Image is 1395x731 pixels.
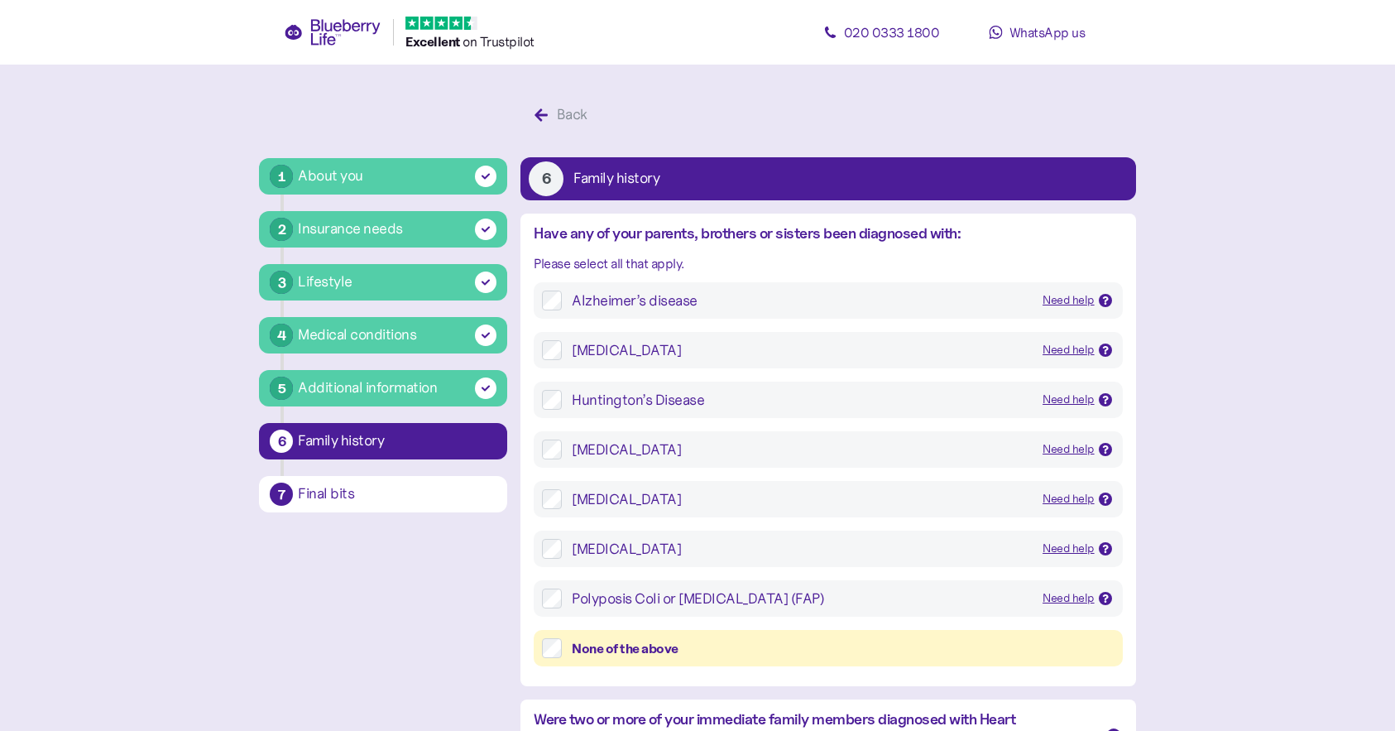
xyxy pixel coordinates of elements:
div: Need help [1043,440,1095,459]
div: 6 [270,430,293,453]
div: Need help [1043,341,1095,359]
button: 2Insurance needs [259,211,507,248]
div: Medical conditions [298,324,416,346]
span: Excellent ️ [405,33,463,50]
button: 6Family history [520,157,1135,200]
div: [MEDICAL_DATA] [572,440,1029,459]
div: Need help [1043,540,1095,558]
span: on Trustpilot [463,33,535,50]
div: [MEDICAL_DATA] [572,340,1029,360]
div: 1 [270,165,293,188]
div: 2 [270,218,293,241]
div: Need help [1043,391,1095,409]
button: 3Lifestyle [259,264,507,301]
div: Back [557,103,587,126]
button: 4Medical conditions [259,317,507,353]
button: Back [520,98,606,132]
div: Lifestyle [298,271,352,293]
div: Need help [1043,589,1095,608]
div: Huntington’s Disease [572,390,1029,410]
div: 7 [270,483,293,506]
div: Polyposis Coli or [MEDICAL_DATA] (FAP) [572,589,1029,608]
button: 1About you [259,158,507,195]
div: Final bits [298,487,496,502]
div: None of the above [572,638,1114,659]
div: 5 [270,377,293,400]
div: Need help [1043,291,1095,310]
button: 5Additional information [259,370,507,406]
div: Insurance needs [298,218,403,240]
div: Have any of your parents, brothers or sisters been diagnosed with: [534,222,1122,245]
div: 6 [529,161,563,196]
div: 3 [270,271,293,294]
div: Need help [1043,490,1095,508]
a: WhatsApp us [962,16,1111,49]
div: Family history [298,434,496,449]
div: 4 [270,324,293,347]
div: Please select all that apply. [534,253,1122,274]
span: WhatsApp us [1009,24,1086,41]
div: Alzheimer’s disease [572,291,1029,310]
div: About you [298,165,363,187]
div: Additional information [298,377,437,399]
button: 6Family history [259,423,507,459]
a: 020 0333 1800 [807,16,956,49]
div: [MEDICAL_DATA] [572,489,1029,509]
span: 020 0333 1800 [844,24,940,41]
button: 7Final bits [259,476,507,512]
div: Family history [573,171,659,186]
div: [MEDICAL_DATA] [572,539,1029,559]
